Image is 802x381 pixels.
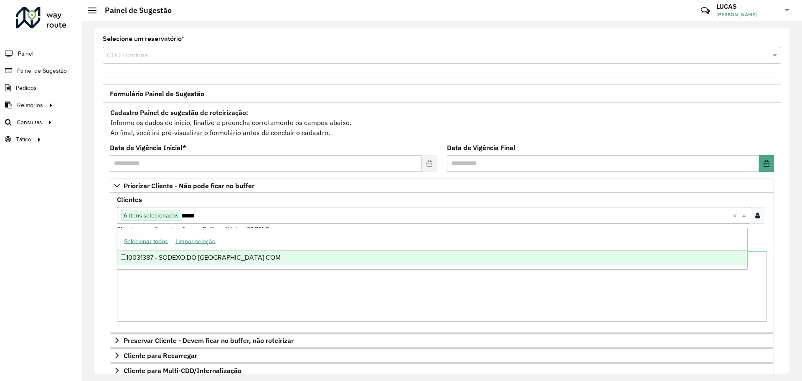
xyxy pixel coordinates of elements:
[110,89,204,98] font: Formulário Painel de Sugestão
[124,351,197,360] font: Cliente para Recarregar
[110,193,774,332] div: Priorizar Cliente - Não pode ficar no buffer
[124,366,241,375] font: Cliente para Multi-CDD/Internalização
[110,333,774,348] a: Preservar Cliente - Devem ficar no buffer, não roteirizar
[16,85,37,91] font: Pedidos
[117,225,269,233] font: Clientes que não podem ficar no Buffer – Máximo 50 PDVS
[17,68,67,74] font: Painel de Sugestão
[16,136,31,143] font: Tático
[172,235,219,248] button: Limpar seleção
[120,235,172,248] button: Selecionar todos
[124,238,168,245] font: Selecionar todos
[110,118,351,127] font: Informe os dados de início, finalize e preencha corretamente os campos abaixo.
[733,210,740,220] span: Limpar tudo
[110,363,774,378] a: Cliente para Multi-CDD/Internalização
[696,2,714,20] a: Contato Rápido
[103,35,182,42] font: Selecione um reservatório
[110,348,774,363] a: Cliente para Recarregar
[124,211,179,219] font: 6 itens selecionados
[17,119,42,125] font: Consultas
[18,51,33,57] font: Painel
[17,102,43,108] font: Relatórios
[117,228,748,270] ng-dropdown-panel: Lista de opções
[110,179,774,193] a: Priorizar Cliente - Não pode ficar no buffer
[716,11,757,18] font: [PERSON_NAME]
[759,155,774,172] button: Escolha a data
[110,108,248,117] font: Cadastro Painel de sugestão de roteirização:
[124,336,294,345] font: Preservar Cliente - Devem ficar no buffer, não roteirizar
[110,128,330,137] font: Ao final, você irá pré-visualizar o formulário antes de concluir o cadastro.
[175,238,216,245] font: Limpar seleção
[110,143,183,152] font: Data de Vigência Inicial
[105,5,172,15] font: Painel de Sugestão
[117,195,142,204] font: Clientes
[117,251,747,265] div: 10031387 - SODEXO DO [GEOGRAPHIC_DATA] COM
[716,2,737,10] font: LUCAS
[124,182,254,190] font: Priorizar Cliente - Não pode ficar no buffer
[447,143,515,152] font: Data de Vigência Final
